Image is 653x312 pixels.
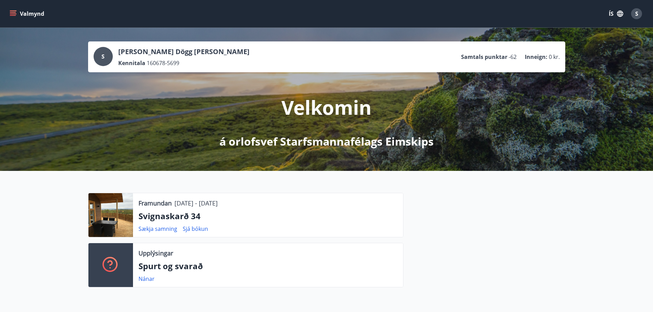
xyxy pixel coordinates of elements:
[147,59,179,67] span: 160678-5699
[118,47,250,57] p: [PERSON_NAME] Dögg [PERSON_NAME]
[138,225,177,233] a: Sækja samning
[281,94,372,120] p: Velkomin
[138,210,398,222] p: Svignaskarð 34
[219,134,434,149] p: á orlofsvef Starfsmannafélags Eimskips
[628,5,645,22] button: S
[183,225,208,233] a: Sjá bókun
[8,8,47,20] button: menu
[525,53,547,61] p: Inneign :
[138,275,155,283] a: Nánar
[605,8,627,20] button: ÍS
[174,199,218,208] p: [DATE] - [DATE]
[549,53,560,61] span: 0 kr.
[461,53,507,61] p: Samtals punktar
[118,59,145,67] p: Kennitala
[101,53,105,60] span: S
[635,10,638,17] span: S
[138,260,398,272] p: Spurt og svarað
[138,249,173,258] p: Upplýsingar
[138,199,172,208] p: Framundan
[509,53,517,61] span: -62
